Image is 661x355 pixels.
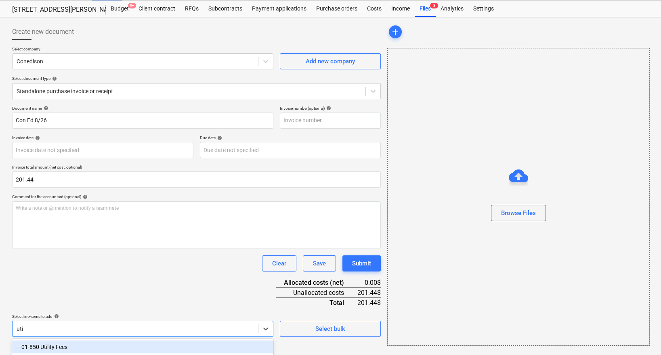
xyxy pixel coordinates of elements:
[12,113,273,129] input: Document name
[276,288,357,298] div: Unallocated costs
[491,205,546,221] button: Browse Files
[303,255,336,271] button: Save
[342,255,381,271] button: Submit
[390,27,400,37] span: add
[280,321,381,337] button: Select bulk
[12,135,193,140] div: Invoice date
[315,324,345,334] div: Select bulk
[276,298,357,307] div: Total
[180,1,204,17] a: RFQs
[200,135,381,140] div: Due date
[81,194,88,199] span: help
[621,316,661,355] iframe: Chat Widget
[430,3,438,8] span: 3
[415,1,436,17] a: Files3
[200,142,381,158] input: Due date not specified
[216,136,222,140] span: help
[12,76,381,81] div: Select document type
[106,1,134,17] a: Budget9+
[272,258,286,269] div: Clear
[34,136,40,140] span: help
[280,113,381,129] input: Invoice number
[12,142,193,158] input: Invoice date not specified
[12,340,273,353] div: -- 01-850 Utility Fees
[357,298,381,307] div: 201.44$
[386,1,415,17] a: Income
[12,27,74,37] span: Create new document
[468,1,499,17] a: Settings
[280,53,381,69] button: Add new company
[12,46,273,53] p: Select company
[501,208,536,218] div: Browse Files
[50,76,57,81] span: help
[52,314,59,319] span: help
[436,1,468,17] a: Analytics
[357,288,381,298] div: 201.44$
[42,106,48,111] span: help
[306,56,355,67] div: Add new company
[276,278,357,288] div: Allocated costs (net)
[12,194,381,199] div: Comment for the accountant (optional)
[247,1,311,17] a: Payment applications
[280,106,381,111] div: Invoice number (optional)
[357,278,381,288] div: 0.00$
[12,171,381,188] input: Invoice total amount (net cost, optional)
[313,258,326,269] div: Save
[12,314,273,319] div: Select line-items to add
[12,106,273,111] div: Document name
[415,1,436,17] div: Files
[262,255,296,271] button: Clear
[128,3,136,8] span: 9+
[362,1,386,17] a: Costs
[325,106,331,111] span: help
[106,1,134,17] div: Budget
[12,165,381,171] p: Invoice total amount (net cost, optional)
[352,258,371,269] div: Submit
[204,1,247,17] a: Subcontracts
[387,48,650,346] div: Browse Files
[134,1,180,17] a: Client contract
[311,1,362,17] a: Purchase orders
[12,6,96,14] div: [STREET_ADDRESS][PERSON_NAME]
